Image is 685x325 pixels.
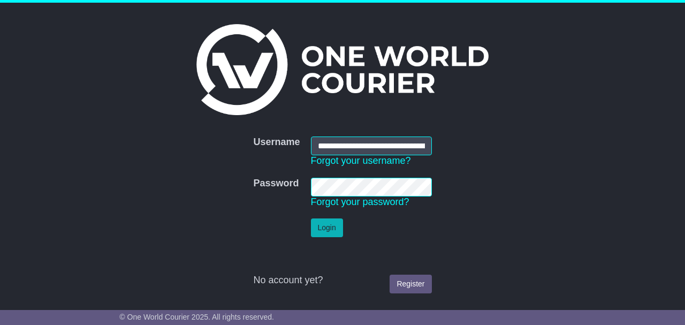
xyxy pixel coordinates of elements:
label: Password [253,178,299,190]
div: No account yet? [253,275,431,286]
img: One World [196,24,489,115]
label: Username [253,137,300,148]
a: Forgot your username? [311,155,411,166]
a: Register [390,275,431,293]
button: Login [311,218,343,237]
span: © One World Courier 2025. All rights reserved. [119,313,274,321]
a: Forgot your password? [311,196,409,207]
